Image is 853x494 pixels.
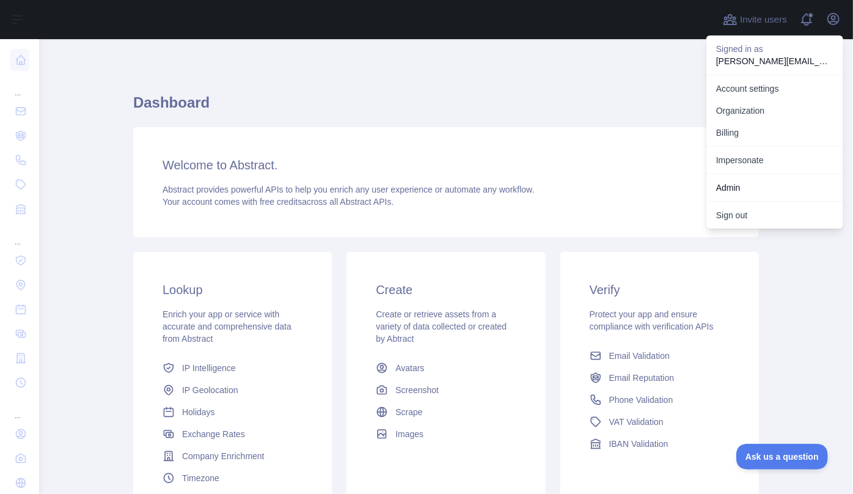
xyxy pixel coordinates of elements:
span: Images [395,428,423,440]
span: Your account comes with across all Abstract APIs. [163,197,394,207]
iframe: Toggle Customer Support [736,444,829,470]
h1: Dashboard [133,93,759,122]
span: Create or retrieve assets from a variety of data collected or created by Abtract [376,309,507,344]
div: ... [10,223,29,247]
span: Phone Validation [609,394,673,406]
button: Billing [706,122,843,144]
a: Images [371,423,521,445]
span: Company Enrichment [182,450,265,462]
span: Screenshot [395,384,439,396]
a: IP Intelligence [158,357,307,379]
a: Email Reputation [585,367,734,389]
a: IP Geolocation [158,379,307,401]
span: free credits [260,197,302,207]
a: Account settings [706,78,843,100]
span: Enrich your app or service with accurate and comprehensive data from Abstract [163,309,291,344]
a: Email Validation [585,345,734,367]
span: IP Intelligence [182,362,236,374]
a: Avatars [371,357,521,379]
a: Impersonate [706,149,843,171]
div: ... [10,396,29,421]
button: Invite users [720,10,789,29]
a: VAT Validation [585,411,734,433]
span: Invite users [740,13,787,27]
span: IP Geolocation [182,384,238,396]
button: Sign out [706,204,843,226]
h3: Verify [590,281,730,298]
span: VAT Validation [609,416,664,428]
a: IBAN Validation [585,433,734,455]
a: Timezone [158,467,307,489]
p: [PERSON_NAME][EMAIL_ADDRESS][PERSON_NAME][DOMAIN_NAME] [716,55,833,67]
a: Company Enrichment [158,445,307,467]
a: Holidays [158,401,307,423]
h3: Welcome to Abstract. [163,157,730,174]
span: Timezone [182,472,219,484]
a: Scrape [371,401,521,423]
h3: Lookup [163,281,302,298]
a: Admin [706,177,843,199]
span: IBAN Validation [609,438,668,450]
span: Holidays [182,406,215,418]
p: Signed in as [716,43,833,55]
span: Protect your app and ensure compliance with verification APIs [590,309,714,331]
span: Email Validation [609,350,670,362]
span: Email Reputation [609,372,675,384]
div: ... [10,73,29,98]
span: Avatars [395,362,424,374]
a: Screenshot [371,379,521,401]
a: Exchange Rates [158,423,307,445]
a: Organization [706,100,843,122]
a: Phone Validation [585,389,734,411]
span: Abstract provides powerful APIs to help you enrich any user experience or automate any workflow. [163,185,535,194]
h3: Create [376,281,516,298]
span: Exchange Rates [182,428,245,440]
span: Scrape [395,406,422,418]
